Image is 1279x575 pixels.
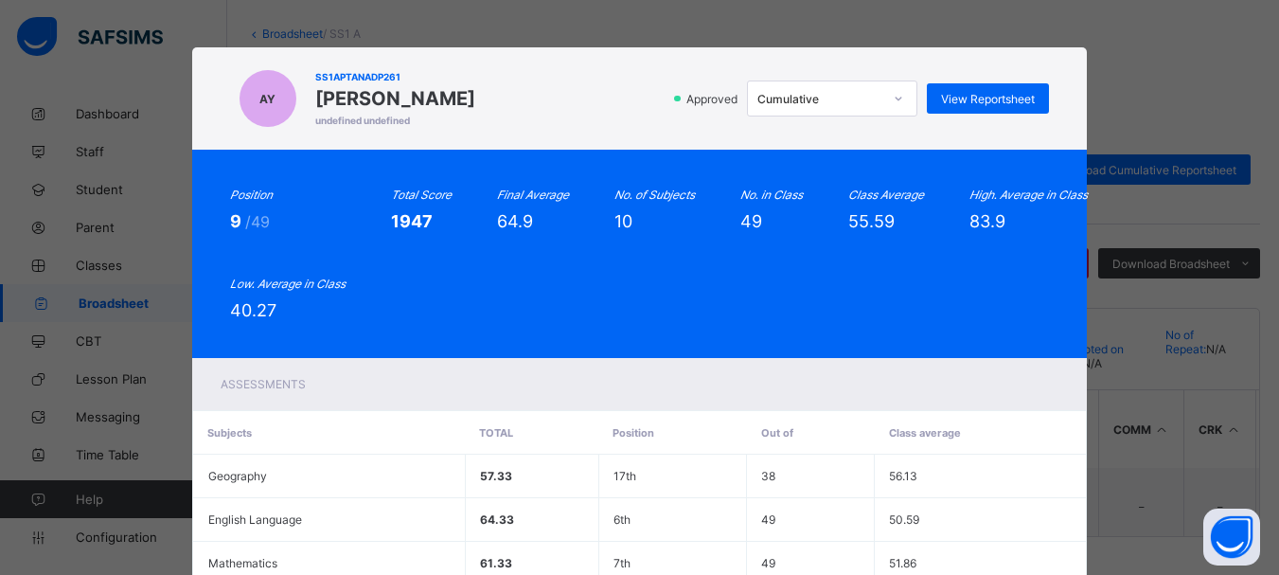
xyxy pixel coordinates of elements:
span: 50.59 [889,512,919,527]
span: Out of [761,426,793,440]
span: /49 [245,212,270,231]
span: 40.27 [230,300,276,320]
span: 49 [740,211,762,231]
i: Low. Average in Class [230,277,346,291]
span: 64.33 [480,512,514,527]
span: undefined undefined [315,115,475,126]
span: 49 [761,556,775,570]
span: 64.9 [497,211,533,231]
i: Total Score [391,188,452,202]
span: 61.33 [480,556,512,570]
span: Total [479,426,513,440]
span: 49 [761,512,775,527]
span: English Language [208,512,302,527]
span: AY [259,92,275,106]
i: Final Average [497,188,569,202]
i: Class Average [848,188,924,202]
span: 55.59 [848,211,895,231]
span: [PERSON_NAME] [315,87,475,110]
span: 56.13 [889,469,917,483]
span: 38 [761,469,775,483]
span: 57.33 [480,469,512,483]
span: 17th [613,469,636,483]
span: View Reportsheet [941,92,1035,106]
i: No. of Subjects [614,188,695,202]
span: Approved [684,92,743,106]
span: Mathematics [208,556,277,570]
span: 7th [613,556,631,570]
span: 10 [614,211,632,231]
span: 83.9 [969,211,1005,231]
span: Assessments [221,377,306,391]
span: SS1APTANADP261 [315,71,475,82]
span: 1947 [391,211,433,231]
span: Position [613,426,654,440]
span: 51.86 [889,556,916,570]
i: High. Average in Class [969,188,1088,202]
span: Subjects [207,426,252,440]
i: No. in Class [740,188,803,202]
span: Geography [208,469,267,483]
span: 9 [230,211,245,231]
button: Open asap [1203,509,1260,566]
span: Class average [889,426,961,440]
div: Cumulative [757,92,882,106]
span: 6th [613,512,631,527]
i: Position [230,188,273,202]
